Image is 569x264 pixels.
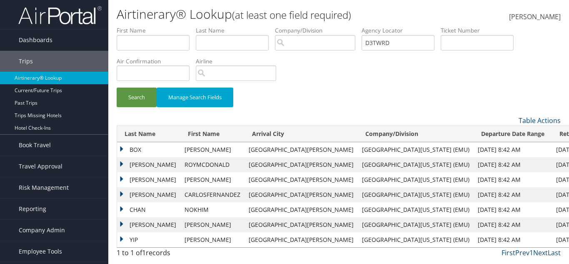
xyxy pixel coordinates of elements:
label: Ticket Number [441,26,520,35]
td: [GEOGRAPHIC_DATA][PERSON_NAME] [245,187,358,202]
a: Next [533,248,548,257]
a: Last [548,248,561,257]
td: [PERSON_NAME] [117,217,180,232]
td: [PERSON_NAME] [180,232,245,247]
td: [DATE] 8:42 AM [474,157,552,172]
td: YIP [117,232,180,247]
td: [PERSON_NAME] [180,172,245,187]
h1: Airtinerary® Lookup [117,5,413,23]
td: [GEOGRAPHIC_DATA][US_STATE] (EMU) [358,217,474,232]
td: [PERSON_NAME] [180,142,245,157]
td: CARLOSFERNANDEZ [180,187,245,202]
span: Risk Management [19,177,69,198]
td: [DATE] 8:42 AM [474,187,552,202]
label: Last Name [196,26,275,35]
th: Departure Date Range: activate to sort column ascending [474,126,552,142]
td: [GEOGRAPHIC_DATA][PERSON_NAME] [245,172,358,187]
img: airportal-logo.png [18,5,102,25]
a: First [502,248,515,257]
span: Reporting [19,199,46,219]
td: [DATE] 8:42 AM [474,232,552,247]
label: Company/Division [275,26,362,35]
td: [GEOGRAPHIC_DATA][US_STATE] (EMU) [358,157,474,172]
label: Agency Locator [362,26,441,35]
span: Dashboards [19,30,52,50]
span: Trips [19,51,33,72]
a: Prev [515,248,529,257]
a: [PERSON_NAME] [509,4,561,30]
td: [PERSON_NAME] [117,172,180,187]
div: 1 to 1 of records [117,248,218,262]
td: [PERSON_NAME] [117,187,180,202]
button: Search [117,88,157,107]
td: [PERSON_NAME] [180,217,245,232]
span: Travel Approval [19,156,62,177]
td: CHAN [117,202,180,217]
td: [GEOGRAPHIC_DATA][US_STATE] (EMU) [358,202,474,217]
td: [GEOGRAPHIC_DATA][PERSON_NAME] [245,232,358,247]
label: Airline [196,57,282,65]
td: ROYMCDONALD [180,157,245,172]
label: First Name [117,26,196,35]
small: (at least one field required) [232,8,351,22]
th: First Name: activate to sort column ascending [180,126,245,142]
td: [DATE] 8:42 AM [474,217,552,232]
th: Last Name: activate to sort column ascending [117,126,180,142]
td: NOKHIM [180,202,245,217]
td: [GEOGRAPHIC_DATA][PERSON_NAME] [245,217,358,232]
th: Arrival City: activate to sort column descending [245,126,358,142]
td: [GEOGRAPHIC_DATA][PERSON_NAME] [245,202,358,217]
td: [DATE] 8:42 AM [474,142,552,157]
td: [GEOGRAPHIC_DATA][US_STATE] (EMU) [358,232,474,247]
td: [GEOGRAPHIC_DATA][US_STATE] (EMU) [358,142,474,157]
td: [GEOGRAPHIC_DATA][US_STATE] (EMU) [358,187,474,202]
td: [GEOGRAPHIC_DATA][PERSON_NAME] [245,157,358,172]
td: [GEOGRAPHIC_DATA][US_STATE] (EMU) [358,172,474,187]
span: Employee Tools [19,241,62,262]
a: Table Actions [519,116,561,125]
td: [GEOGRAPHIC_DATA][PERSON_NAME] [245,142,358,157]
a: 1 [529,248,533,257]
td: BOX [117,142,180,157]
td: [DATE] 8:42 AM [474,172,552,187]
label: Air Confirmation [117,57,196,65]
span: [PERSON_NAME] [509,12,561,21]
td: [PERSON_NAME] [117,157,180,172]
span: 1 [142,248,146,257]
span: Book Travel [19,135,51,156]
span: Company Admin [19,220,65,241]
button: Manage Search Fields [157,88,233,107]
th: Company/Division [358,126,474,142]
td: [DATE] 8:42 AM [474,202,552,217]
